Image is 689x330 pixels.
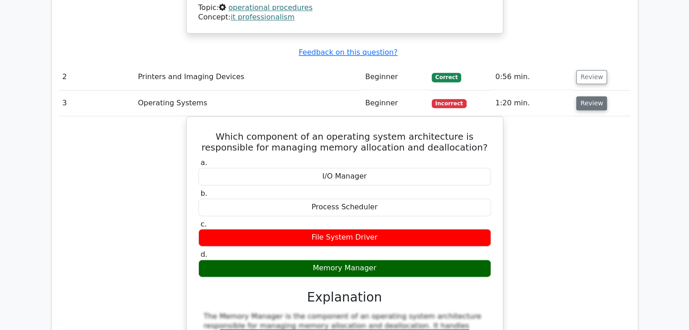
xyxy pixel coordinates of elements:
[432,73,461,82] span: Correct
[198,229,491,246] div: File System Driver
[198,13,491,22] div: Concept:
[134,64,361,90] td: Printers and Imaging Devices
[198,168,491,185] div: I/O Manager
[201,158,207,167] span: a.
[299,48,397,57] a: Feedback on this question?
[231,13,294,21] a: it professionalism
[201,250,207,259] span: d.
[198,198,491,216] div: Process Scheduler
[201,220,207,228] span: c.
[491,90,573,116] td: 1:20 min.
[201,189,207,198] span: b.
[361,90,428,116] td: Beginner
[198,131,492,153] h5: Which component of an operating system architecture is responsible for managing memory allocation...
[204,290,486,305] h3: Explanation
[228,3,313,12] a: operational procedures
[432,99,467,108] span: Incorrect
[576,96,607,110] button: Review
[59,64,135,90] td: 2
[576,70,607,84] button: Review
[361,64,428,90] td: Beginner
[198,259,491,277] div: Memory Manager
[198,3,491,13] div: Topic:
[491,64,573,90] td: 0:56 min.
[59,90,135,116] td: 3
[134,90,361,116] td: Operating Systems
